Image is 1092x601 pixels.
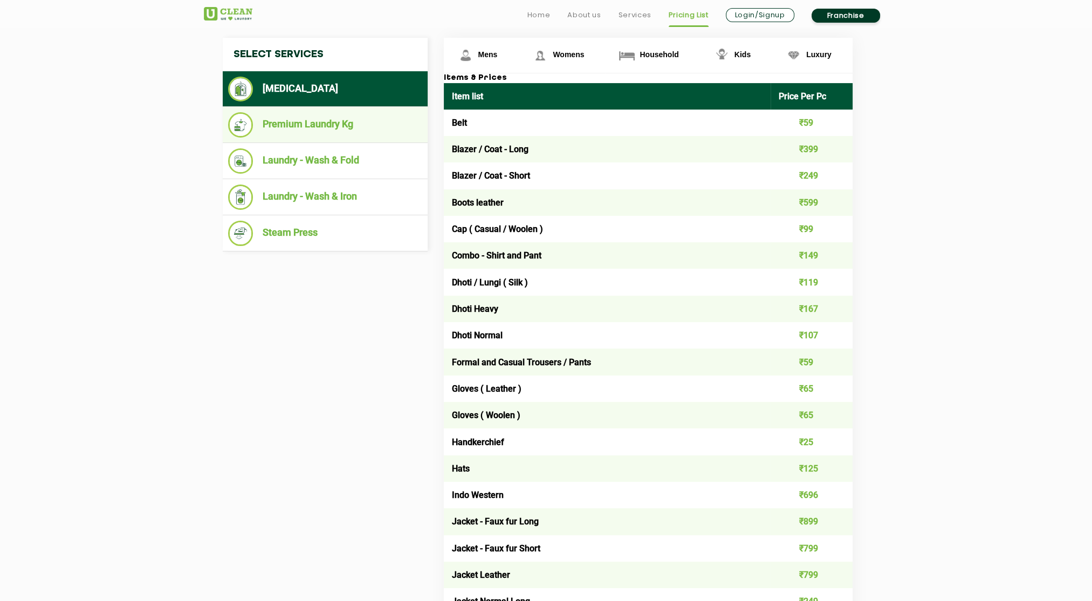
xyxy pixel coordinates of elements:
[444,455,771,482] td: Hats
[567,9,601,22] a: About us
[204,7,252,21] img: UClean Laundry and Dry Cleaning
[228,148,422,174] li: Laundry - Wash & Fold
[712,46,731,65] img: Kids
[456,46,475,65] img: Mens
[228,112,422,138] li: Premium Laundry Kg
[771,136,853,162] td: ₹399
[771,455,853,482] td: ₹125
[228,185,253,210] img: Laundry - Wash & Iron
[228,77,253,101] img: Dry Cleaning
[771,375,853,402] td: ₹65
[531,46,550,65] img: Womens
[771,296,853,322] td: ₹167
[617,46,636,65] img: Household
[444,110,771,136] td: Belt
[444,322,771,349] td: Dhoti Normal
[444,83,771,110] th: Item list
[771,562,853,588] td: ₹799
[771,322,853,349] td: ₹107
[771,110,853,136] td: ₹59
[444,535,771,562] td: Jacket - Faux fur Short
[223,38,428,71] h4: Select Services
[734,50,751,59] span: Kids
[771,535,853,562] td: ₹799
[771,402,853,428] td: ₹65
[228,77,422,101] li: [MEDICAL_DATA]
[771,189,853,216] td: ₹599
[228,148,253,174] img: Laundry - Wash & Fold
[444,402,771,428] td: Gloves ( Woolen )
[444,508,771,535] td: Jacket - Faux fur Long
[771,162,853,189] td: ₹249
[444,269,771,295] td: Dhoti / Lungi ( Silk )
[444,482,771,508] td: Indo Western
[228,221,253,246] img: Steam Press
[478,50,498,59] span: Mens
[444,216,771,242] td: Cap ( Casual / Woolen )
[444,136,771,162] td: Blazer / Coat - Long
[771,83,853,110] th: Price Per Pc
[444,562,771,588] td: Jacket Leather
[806,50,832,59] span: Luxury
[726,8,794,22] a: Login/Signup
[771,349,853,375] td: ₹59
[771,508,853,535] td: ₹899
[771,242,853,269] td: ₹149
[771,216,853,242] td: ₹99
[527,9,551,22] a: Home
[771,428,853,455] td: ₹25
[444,375,771,402] td: Gloves ( Leather )
[228,221,422,246] li: Steam Press
[444,73,853,83] h3: Items & Prices
[228,185,422,210] li: Laundry - Wash & Iron
[669,9,709,22] a: Pricing List
[784,46,803,65] img: Luxury
[618,9,651,22] a: Services
[444,428,771,455] td: Handkerchief
[228,112,253,138] img: Premium Laundry Kg
[812,9,880,23] a: Franchise
[771,482,853,508] td: ₹696
[444,242,771,269] td: Combo - Shirt and Pant
[444,189,771,216] td: Boots leather
[553,50,584,59] span: Womens
[444,162,771,189] td: Blazer / Coat - Short
[771,269,853,295] td: ₹119
[444,349,771,375] td: Formal and Casual Trousers / Pants
[444,296,771,322] td: Dhoti Heavy
[640,50,678,59] span: Household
